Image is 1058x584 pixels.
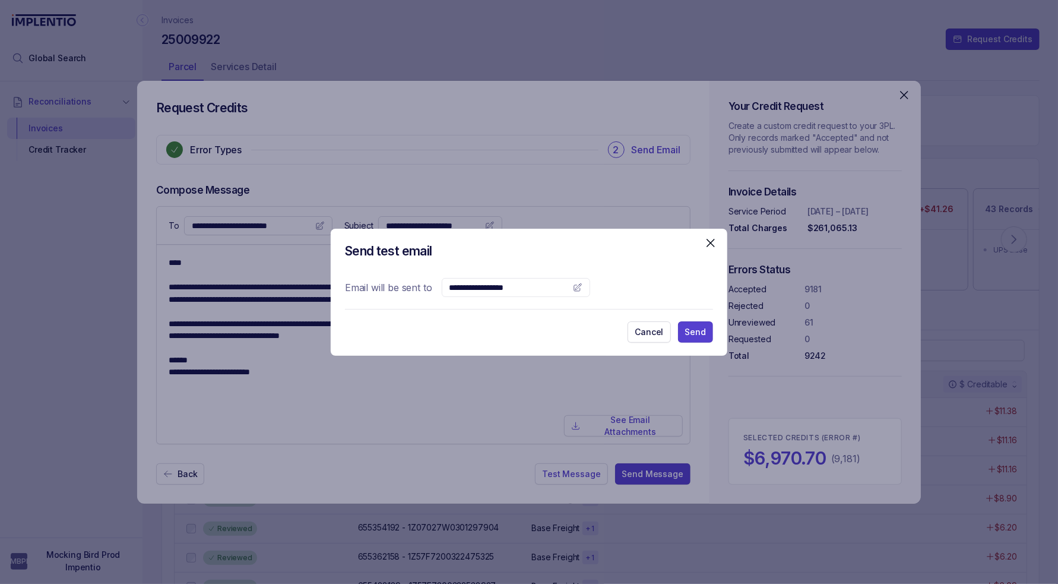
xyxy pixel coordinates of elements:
[635,326,663,338] p: Cancel
[704,236,718,250] svg: Close
[678,321,713,343] button: Send
[685,326,706,338] p: Send
[449,276,568,300] div: [EMAIL_ADDRESS][DOMAIN_NAME]
[345,280,432,295] p: Email will be sent to
[345,243,713,260] h4: Send test email
[628,321,670,343] button: Cancel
